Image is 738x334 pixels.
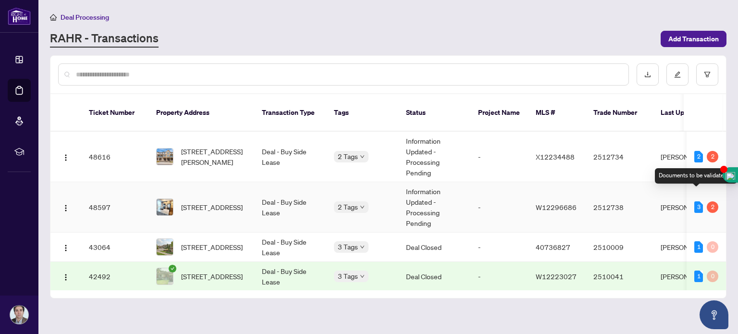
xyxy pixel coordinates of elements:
[157,199,173,215] img: thumbnail-img
[61,13,109,22] span: Deal Processing
[586,262,653,291] td: 2510041
[586,132,653,182] td: 2512734
[653,262,725,291] td: [PERSON_NAME]
[62,244,70,252] img: Logo
[181,146,246,167] span: [STREET_ADDRESS][PERSON_NAME]
[338,271,358,282] span: 3 Tags
[707,151,718,162] div: 2
[62,273,70,281] img: Logo
[360,245,365,249] span: down
[58,149,74,164] button: Logo
[586,94,653,132] th: Trade Number
[10,306,28,324] img: Profile Icon
[50,14,57,21] span: home
[338,151,358,162] span: 2 Tags
[586,182,653,233] td: 2512738
[58,239,74,255] button: Logo
[254,132,326,182] td: Deal - Buy Side Lease
[254,262,326,291] td: Deal - Buy Side Lease
[694,151,703,162] div: 2
[181,242,243,252] span: [STREET_ADDRESS]
[694,271,703,282] div: 1
[661,31,726,47] button: Add Transaction
[470,233,528,262] td: -
[694,201,703,213] div: 3
[674,71,681,78] span: edit
[668,31,719,47] span: Add Transaction
[536,203,577,211] span: W12296686
[398,182,470,233] td: Information Updated - Processing Pending
[169,265,176,272] span: check-circle
[81,94,148,132] th: Ticket Number
[148,94,254,132] th: Property Address
[653,132,725,182] td: [PERSON_NAME]
[360,274,365,279] span: down
[157,268,173,285] img: thumbnail-img
[338,241,358,252] span: 3 Tags
[694,241,703,253] div: 1
[653,233,725,262] td: [PERSON_NAME]
[707,271,718,282] div: 0
[81,262,148,291] td: 42492
[644,71,651,78] span: download
[536,152,575,161] span: X12234488
[81,132,148,182] td: 48616
[62,204,70,212] img: Logo
[586,233,653,262] td: 2510009
[81,233,148,262] td: 43064
[536,243,570,251] span: 40736827
[8,7,31,25] img: logo
[81,182,148,233] td: 48597
[666,63,689,86] button: edit
[326,94,398,132] th: Tags
[470,262,528,291] td: -
[637,63,659,86] button: download
[528,94,586,132] th: MLS #
[181,202,243,212] span: [STREET_ADDRESS]
[470,94,528,132] th: Project Name
[707,201,718,213] div: 2
[655,168,737,184] div: Documents to be validated: 3
[360,205,365,210] span: down
[398,233,470,262] td: Deal Closed
[58,199,74,215] button: Logo
[157,239,173,255] img: thumbnail-img
[254,233,326,262] td: Deal - Buy Side Lease
[696,63,718,86] button: filter
[700,300,728,329] button: Open asap
[470,132,528,182] td: -
[58,269,74,284] button: Logo
[181,271,243,282] span: [STREET_ADDRESS]
[707,241,718,253] div: 0
[653,182,725,233] td: [PERSON_NAME]
[470,182,528,233] td: -
[254,182,326,233] td: Deal - Buy Side Lease
[360,154,365,159] span: down
[536,272,577,281] span: W12223027
[254,94,326,132] th: Transaction Type
[398,94,470,132] th: Status
[653,94,725,132] th: Last Updated By
[704,71,711,78] span: filter
[50,30,159,48] a: RAHR - Transactions
[157,148,173,165] img: thumbnail-img
[62,154,70,161] img: Logo
[338,201,358,212] span: 2 Tags
[398,262,470,291] td: Deal Closed
[398,132,470,182] td: Information Updated - Processing Pending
